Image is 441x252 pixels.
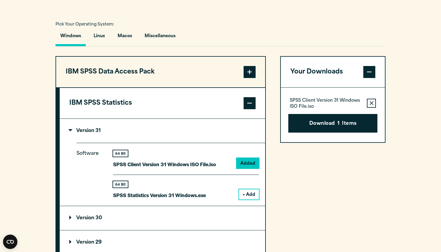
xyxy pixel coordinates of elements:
[140,29,180,46] button: Miscellaneous
[55,29,86,46] button: Windows
[113,150,128,157] div: 64 Bit
[55,22,114,26] span: Pick Your Operating System:
[56,57,265,87] button: IBM SPSS Data Access Pack
[60,119,265,143] summary: Version 31
[69,128,101,133] p: Version 31
[288,114,377,133] button: Download1Items
[60,88,265,118] button: IBM SPSS Statistics
[69,216,102,220] p: Version 30
[3,235,17,249] button: Open CMP widget
[113,29,137,46] button: Macos
[113,160,216,169] p: SPSS Client Version 31 Windows ISO File.iso
[113,191,206,199] p: SPSS Statistics Version 31 Windows.exe
[237,158,259,168] button: Added
[281,87,385,142] div: Your Downloads
[60,206,265,230] summary: Version 30
[337,120,340,128] span: 1
[76,149,103,195] p: Software
[281,57,385,87] button: Your Downloads
[290,98,362,110] p: SPSS Client Version 31 Windows ISO File.iso
[69,240,102,245] p: Version 29
[113,181,128,187] div: 64 Bit
[89,29,110,46] button: Linux
[239,189,259,199] button: + Add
